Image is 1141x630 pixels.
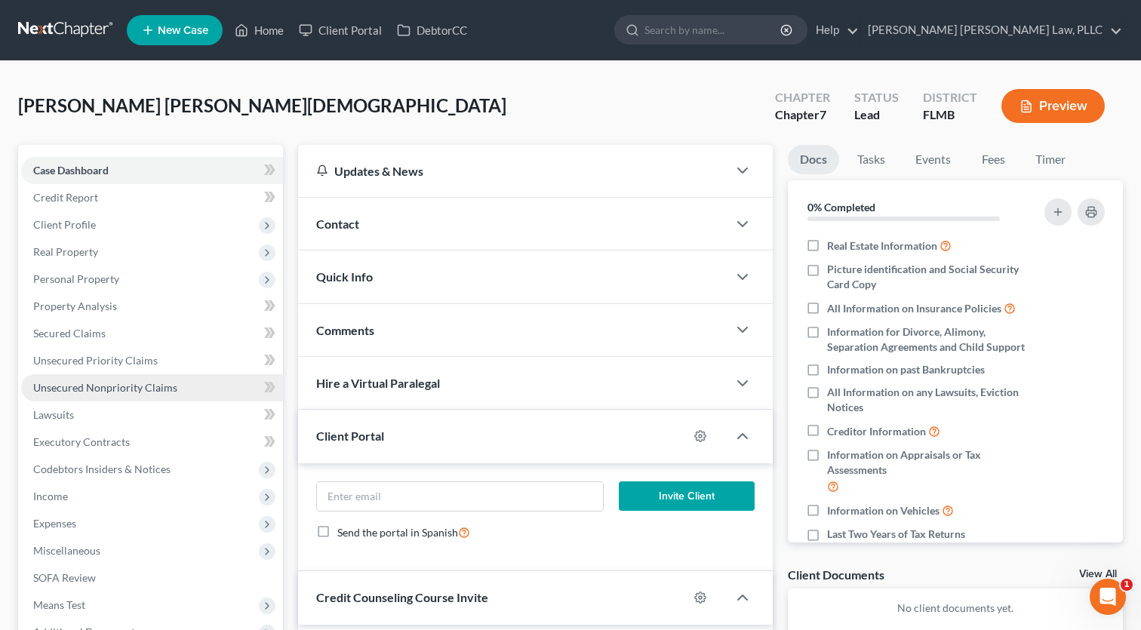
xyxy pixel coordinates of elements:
span: Client Profile [33,218,96,231]
span: 7 [820,107,826,121]
span: All Information on Insurance Policies [827,301,1001,316]
span: All Information on any Lawsuits, Eviction Notices [827,385,1026,415]
span: Comments [316,323,374,337]
a: Credit Report [21,184,283,211]
a: Property Analysis [21,293,283,320]
a: DebtorCC [389,17,475,44]
span: Hire a Virtual Paralegal [316,376,440,390]
strong: 0% Completed [807,201,875,214]
div: Status [854,89,899,106]
span: Unsecured Nonpriority Claims [33,381,177,394]
span: Send the portal in Spanish [337,526,458,539]
div: District [923,89,977,106]
span: Secured Claims [33,327,106,340]
div: Lead [854,106,899,124]
span: Unsecured Priority Claims [33,354,158,367]
span: Executory Contracts [33,435,130,448]
a: Help [808,17,859,44]
span: Real Estate Information [827,238,937,254]
input: Search by name... [644,16,783,44]
span: Information on past Bankruptcies [827,362,985,377]
iframe: Intercom live chat [1090,579,1126,615]
a: [PERSON_NAME] [PERSON_NAME] Law, PLLC [860,17,1122,44]
span: Income [33,490,68,502]
span: New Case [158,25,208,36]
div: Client Documents [788,567,884,582]
a: Timer [1023,145,1078,174]
div: Chapter [775,89,830,106]
button: Invite Client [619,481,755,512]
a: Docs [788,145,839,174]
a: View All [1079,569,1117,579]
a: Client Portal [291,17,389,44]
span: Lawsuits [33,408,74,421]
a: Events [903,145,963,174]
div: Chapter [775,106,830,124]
a: Home [227,17,291,44]
span: Picture identification and Social Security Card Copy [827,262,1026,292]
span: Codebtors Insiders & Notices [33,463,171,475]
p: No client documents yet. [800,601,1111,616]
span: Credit Report [33,191,98,204]
span: Personal Property [33,272,119,285]
span: Information for Divorce, Alimony, Separation Agreements and Child Support [827,324,1026,355]
span: 1 [1121,579,1133,591]
span: Expenses [33,517,76,530]
div: Updates & News [316,163,709,179]
a: Unsecured Nonpriority Claims [21,374,283,401]
span: Means Test [33,598,85,611]
span: Case Dashboard [33,164,109,177]
a: Fees [969,145,1017,174]
span: [PERSON_NAME] [PERSON_NAME][DEMOGRAPHIC_DATA] [18,94,506,116]
span: Miscellaneous [33,544,100,557]
button: Preview [1001,89,1105,123]
a: Case Dashboard [21,157,283,184]
span: Property Analysis [33,300,117,312]
span: Quick Info [316,269,373,284]
a: SOFA Review [21,564,283,592]
div: FLMB [923,106,977,124]
span: Last Two Years of Tax Returns [827,527,965,542]
span: Real Property [33,245,98,258]
a: Unsecured Priority Claims [21,347,283,374]
input: Enter email [317,482,603,511]
a: Lawsuits [21,401,283,429]
span: SOFA Review [33,571,96,584]
a: Secured Claims [21,320,283,347]
span: Client Portal [316,429,384,443]
span: Credit Counseling Course Invite [316,590,488,604]
span: Creditor Information [827,424,926,439]
span: Information on Appraisals or Tax Assessments [827,447,1026,478]
a: Executory Contracts [21,429,283,456]
span: Information on Vehicles [827,503,940,518]
span: Contact [316,217,359,231]
a: Tasks [845,145,897,174]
